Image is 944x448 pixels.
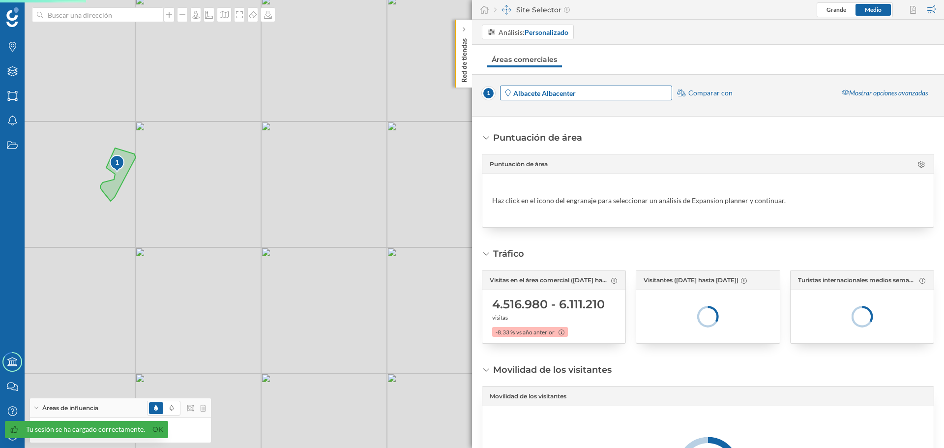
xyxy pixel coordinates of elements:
span: Soporte [20,7,55,16]
span: Áreas de influencia [42,404,98,413]
div: 1 [109,157,125,167]
span: Puntuación de área [490,160,548,169]
span: Medio [865,6,882,13]
img: Geoblink Logo [6,7,19,27]
div: 1 [109,154,124,172]
span: Turistas internacionales medios semanales ([DATE] hasta [DATE]) [798,276,917,285]
span: Movilidad de los visitantes [490,392,566,401]
div: Mostrar opciones avanzadas [836,85,934,102]
span: 4.516.980 - 6.111.210 [492,297,605,312]
a: Áreas comerciales [487,52,562,67]
span: Visitas en el área comercial ([DATE] hasta [DATE]) [490,276,609,285]
strong: Albacete Albacenter [513,89,576,97]
div: Movilidad de los visitantes [493,363,612,376]
span: 1 [482,87,495,100]
div: Análisis: [499,27,568,37]
strong: Personalizado [525,28,568,36]
span: -8.33 % [496,328,515,337]
a: Ok [150,424,166,435]
p: Red de tiendas [459,34,469,83]
div: Puntuación de área [493,131,582,144]
div: Haz click en el icono del engranaje para seleccionar un análisis de Expansion planner y continuar. [492,196,786,206]
span: Comparar con [688,88,733,98]
span: visitas [492,313,508,322]
span: vs año anterior [516,328,555,337]
div: Site Selector [494,5,570,15]
img: pois-map-marker.svg [109,154,126,174]
div: Tu sesión se ha cargado correctamente. [26,424,145,434]
div: Tráfico [493,247,524,260]
span: Grande [826,6,846,13]
img: dashboards-manager.svg [501,5,511,15]
span: Visitantes ([DATE] hasta [DATE]) [644,276,738,285]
